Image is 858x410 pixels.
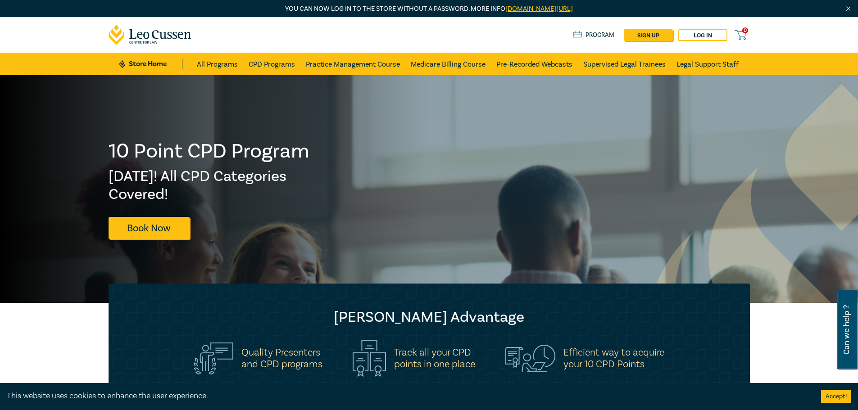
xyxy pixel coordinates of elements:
a: Book Now [109,217,190,239]
p: You can now log in to the store without a password. More info [109,4,750,14]
h2: [DATE]! All CPD Categories Covered! [109,167,310,203]
span: 0 [742,27,748,33]
a: [DOMAIN_NAME][URL] [505,5,573,13]
h1: 10 Point CPD Program [109,140,310,163]
a: Supervised Legal Trainees [583,53,666,75]
a: Medicare Billing Course [411,53,486,75]
img: Close [844,5,852,13]
a: Pre-Recorded Webcasts [496,53,572,75]
img: Track all your CPD<br>points in one place [353,340,386,377]
h5: Efficient way to acquire your 10 CPD Points [563,347,664,370]
a: Legal Support Staff [676,53,739,75]
button: Accept cookies [821,390,851,403]
h5: Track all your CPD points in one place [394,347,475,370]
a: CPD Programs [249,53,295,75]
a: Log in [678,29,727,41]
a: Practice Management Course [306,53,400,75]
span: Can we help ? [842,296,851,364]
a: All Programs [197,53,238,75]
a: Program [573,30,615,40]
a: sign up [624,29,673,41]
h2: [PERSON_NAME] Advantage [127,308,732,326]
div: This website uses cookies to enhance the user experience. [7,390,808,402]
a: Store Home [119,59,182,69]
h5: Quality Presenters and CPD programs [241,347,322,370]
img: Efficient way to acquire<br>your 10 CPD Points [505,345,555,372]
img: Quality Presenters<br>and CPD programs [194,342,233,374]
